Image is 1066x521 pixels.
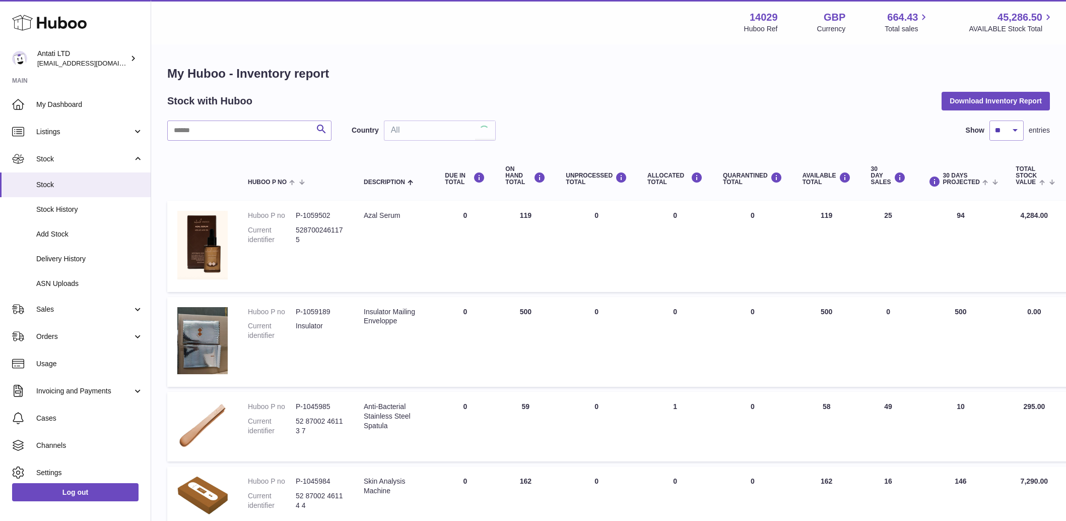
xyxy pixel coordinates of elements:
[364,211,425,220] div: Azal Serum
[12,51,27,66] img: internalAdmin-14029@internal.huboo.com
[36,332,132,341] span: Orders
[1021,477,1048,485] span: 7,290.00
[37,59,148,67] span: [EMAIL_ADDRESS][DOMAIN_NAME]
[887,11,918,24] span: 664.43
[36,154,132,164] span: Stock
[364,307,425,326] div: Insulator Mailing Enveloppe
[248,402,296,412] dt: Huboo P no
[792,392,861,461] td: 58
[296,402,344,412] dd: P-1045985
[751,211,755,219] span: 0
[1029,126,1050,135] span: entries
[916,392,1006,461] td: 10
[942,92,1050,110] button: Download Inventory Report
[36,279,143,288] span: ASN Uploads
[861,297,916,387] td: 0
[751,308,755,316] span: 0
[647,172,703,186] div: ALLOCATED Total
[36,127,132,137] span: Listings
[167,66,1050,82] h1: My Huboo - Inventory report
[36,441,143,450] span: Channels
[364,477,425,496] div: Skin Analysis Machine
[364,402,425,431] div: Anti-Bacterial Stainless Steel Spatula
[637,392,713,461] td: 1
[248,417,296,436] dt: Current identifier
[177,307,228,374] img: product image
[744,24,778,34] div: Huboo Ref
[943,172,980,186] span: 30 DAYS PROJECTED
[969,24,1054,34] span: AVAILABLE Stock Total
[435,297,495,387] td: 0
[824,11,845,24] strong: GBP
[969,11,1054,34] a: 45,286.50 AVAILABLE Stock Total
[637,201,713,292] td: 0
[36,254,143,264] span: Delivery History
[296,477,344,486] dd: P-1045984
[792,297,861,387] td: 500
[296,211,344,220] dd: P-1059502
[37,49,128,68] div: Antati LTD
[817,24,846,34] div: Currency
[177,211,228,279] img: product image
[556,201,637,292] td: 0
[36,100,143,109] span: My Dashboard
[916,201,1006,292] td: 94
[792,201,861,292] td: 119
[296,307,344,317] dd: P-1059189
[751,402,755,411] span: 0
[177,477,228,514] img: product image
[1027,308,1041,316] span: 0.00
[871,166,906,186] div: 30 DAY SALES
[36,180,143,190] span: Stock
[435,201,495,292] td: 0
[36,359,143,369] span: Usage
[167,94,252,108] h2: Stock with Huboo
[1021,211,1048,219] span: 4,284.00
[248,321,296,340] dt: Current identifier
[556,392,637,461] td: 0
[36,468,143,478] span: Settings
[248,477,296,486] dt: Huboo P no
[495,201,556,292] td: 119
[435,392,495,461] td: 0
[248,211,296,220] dt: Huboo P no
[966,126,984,135] label: Show
[861,392,916,461] td: 49
[750,11,778,24] strong: 14029
[723,172,782,186] div: QUARANTINED Total
[637,297,713,387] td: 0
[248,225,296,245] dt: Current identifier
[248,491,296,510] dt: Current identifier
[1023,402,1045,411] span: 295.00
[296,417,344,436] dd: 52 87002 46113 7
[566,172,627,186] div: UNPROCESSED Total
[803,172,851,186] div: AVAILABLE Total
[997,11,1042,24] span: 45,286.50
[36,414,143,423] span: Cases
[296,491,344,510] dd: 52 87002 46114 4
[36,386,132,396] span: Invoicing and Payments
[505,166,546,186] div: ON HAND Total
[495,392,556,461] td: 59
[916,297,1006,387] td: 500
[364,179,405,186] span: Description
[556,297,637,387] td: 0
[495,297,556,387] td: 500
[885,24,929,34] span: Total sales
[296,321,344,340] dd: Insulator
[296,225,344,245] dd: 5287002461175
[177,402,228,449] img: product image
[36,305,132,314] span: Sales
[12,483,139,501] a: Log out
[248,307,296,317] dt: Huboo P no
[751,477,755,485] span: 0
[1016,166,1037,186] span: Total stock value
[445,172,485,186] div: DUE IN TOTAL
[861,201,916,292] td: 25
[885,11,929,34] a: 664.43 Total sales
[36,229,143,239] span: Add Stock
[352,126,379,135] label: Country
[36,205,143,214] span: Stock History
[248,179,287,186] span: Huboo P no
